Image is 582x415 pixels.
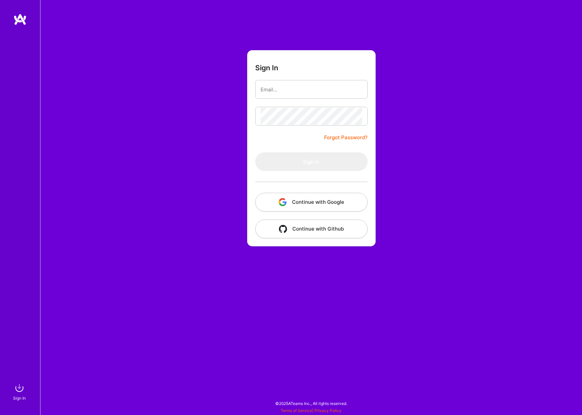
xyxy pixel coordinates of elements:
[314,408,342,413] a: Privacy Policy
[255,193,368,212] button: Continue with Google
[14,381,26,402] a: sign inSign In
[281,408,342,413] span: |
[279,198,287,206] img: icon
[324,134,368,142] a: Forgot Password?
[13,13,27,25] img: logo
[279,225,287,233] img: icon
[13,395,26,402] div: Sign In
[255,64,278,72] h3: Sign In
[261,81,362,98] input: Email...
[40,395,582,412] div: © 2025 ATeams Inc., All rights reserved.
[255,152,368,171] button: Sign In
[281,408,312,413] a: Terms of Service
[13,381,26,395] img: sign in
[255,220,368,238] button: Continue with Github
